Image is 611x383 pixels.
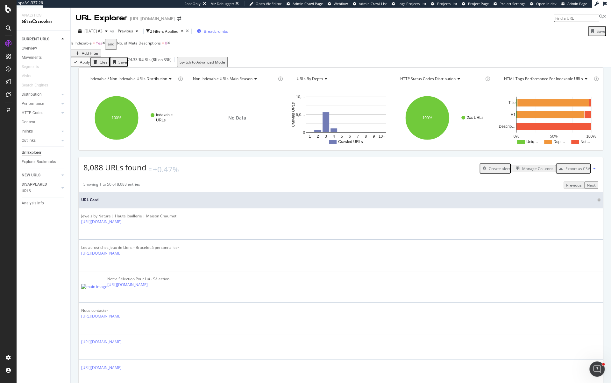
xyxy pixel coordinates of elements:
span: Webflow [334,1,348,6]
div: Explorer Bookmarks [22,159,56,165]
span: = [93,40,95,46]
h4: Non-Indexable URLs Main Reason [192,74,276,84]
button: Create alert [480,163,511,174]
text: 0% [513,134,519,139]
div: Nous contacter [81,308,122,313]
span: Admin Page [567,1,587,6]
img: main image [81,284,107,290]
div: NEW URLS [22,172,40,179]
a: DISAPPEARED URLS [22,181,60,195]
svg: A chart. [291,90,391,146]
text: Not… [580,140,590,144]
button: Previous [564,181,584,189]
div: Create alert [489,166,510,171]
a: HTTP Codes [22,110,60,116]
div: times [186,29,189,33]
text: Dupl… [553,140,565,144]
span: Projects List [437,1,457,6]
div: arrow-right-arrow-left [177,17,181,21]
text: 4 [333,134,335,139]
h4: HTTP Status Codes Distribution [399,74,484,84]
a: Project Settings [494,1,525,6]
svg: A chart. [83,90,184,146]
div: CURRENT URLS [22,36,49,43]
span: Breadcrumbs [204,29,228,34]
div: Export as CSV [565,166,590,171]
div: Performance [22,100,44,107]
div: Les acrostiches Jeux de Liens - Bracelet à personnaliser [81,245,179,250]
img: Equal [149,168,152,170]
button: Save [110,57,128,67]
button: and [105,39,117,50]
text: 6 [349,134,351,139]
div: Url Explorer [22,149,41,156]
a: Overview [22,45,66,52]
text: 2xx URLs [467,116,483,120]
text: Title [508,101,515,105]
a: [URL][DOMAIN_NAME] [81,339,122,345]
div: Movements [22,54,42,61]
text: H1 [510,113,515,117]
span: No. of Meta Descriptions [117,40,161,46]
text: 10,… [296,95,305,99]
text: 2 [317,134,319,139]
div: Add Filter [82,51,99,56]
a: Open Viz Editor [249,1,282,6]
button: [DATE] #3 [76,26,110,36]
button: Export as CSV [556,163,591,174]
text: 100% [423,116,432,120]
a: Explorer Bookmarks [22,159,66,165]
text: 5,0… [296,113,305,117]
a: [URL][DOMAIN_NAME] [107,282,148,287]
h4: HTML Tags Performance for Indexable URLs [503,74,593,84]
a: Performance [22,100,60,107]
span: HTTP Status Codes Distribution [400,76,456,81]
a: Distribution [22,91,60,98]
div: Next [587,182,596,188]
span: Logs Projects List [398,1,426,6]
div: +0.47% [153,164,179,175]
a: Project Page [462,1,489,6]
a: Webflow [328,1,348,6]
div: Save [597,29,605,34]
a: Logs Projects List [392,1,426,6]
div: Analysis Info [22,200,44,207]
text: 0 [303,130,305,135]
a: Inlinks [22,128,60,135]
div: Jewels by Nature | Haute Joaillerie | Maison Chaumet [81,213,176,219]
span: Previous [115,28,133,34]
text: Crawled URLs [291,102,295,127]
button: Save [588,26,606,36]
button: Clear [90,57,110,67]
text: 5 [341,134,343,139]
a: Movements [22,54,66,61]
text: 9 [373,134,375,139]
div: 24.33 % URLs ( 8K on 33K ) [128,57,172,67]
svg: A chart. [394,90,494,146]
span: = [162,40,164,46]
span: 2025 Sep. 12th #3 [84,28,103,34]
text: 100% [112,116,122,120]
svg: A chart. [498,90,598,146]
a: [URL][DOMAIN_NAME] [81,313,122,319]
div: Content [22,119,35,126]
text: 10+ [379,134,385,139]
div: Showing 1 to 50 of 8,088 entries [83,181,140,189]
text: 50% [550,134,558,139]
button: Apply [71,57,90,67]
a: Admin Page [561,1,587,6]
div: SiteCrawler [22,18,65,25]
span: URL Card [81,197,596,203]
a: NEW URLS [22,172,60,179]
button: Manage Columns [511,165,556,172]
span: Project Page [468,1,489,6]
text: 7 [357,134,359,139]
button: Add Filter [71,50,101,57]
text: Indexable [156,113,173,118]
div: Visits [22,73,31,79]
h4: URLs by Depth [295,74,385,84]
a: Admin Crawl List [353,1,387,6]
input: Find a URL [554,15,599,22]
